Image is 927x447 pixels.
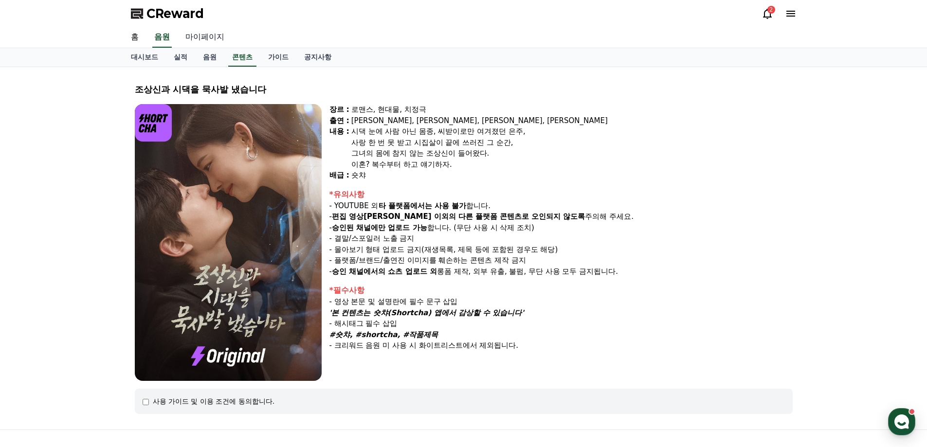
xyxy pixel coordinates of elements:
[329,340,793,351] p: - 크리워드 음원 미 사용 시 화이트리스트에서 제외됩니다.
[135,104,172,142] img: logo
[351,137,793,148] div: 사랑 한 번 못 받고 시집살이 끝에 쓰러진 그 순간,
[329,115,349,126] div: 출연 :
[329,222,793,233] p: - 합니다. (무단 사용 시 삭제 조치)
[195,48,224,67] a: 음원
[123,48,166,67] a: 대시보드
[329,296,793,307] p: - 영상 본문 및 설명란에 필수 문구 삽입
[329,104,349,115] div: 장르 :
[260,48,296,67] a: 가이드
[351,104,793,115] div: 로맨스, 현대물, 치정극
[3,308,64,333] a: 홈
[135,83,793,96] div: 조상신과 시댁을 묵사발 냈습니다
[332,212,456,221] strong: 편집 영상[PERSON_NAME] 이외의
[351,115,793,126] div: [PERSON_NAME], [PERSON_NAME], [PERSON_NAME], [PERSON_NAME]
[152,27,172,48] a: 음원
[153,396,275,406] div: 사용 가이드 및 이용 조건에 동의합니다.
[329,244,793,255] p: - 몰아보기 형태 업로드 금지(재생목록, 제목 등에 포함된 경우도 해당)
[379,201,467,210] strong: 타 플랫폼에서는 사용 불가
[126,308,187,333] a: 설정
[329,211,793,222] p: - 주의해 주세요.
[329,318,793,329] p: - 해시태그 필수 삽입
[166,48,195,67] a: 실적
[329,200,793,212] p: - YOUTUBE 외 합니다.
[351,126,793,137] div: 시댁 눈에 사람 아닌 몸종, 씨받이로만 여겨졌던 은주,
[64,308,126,333] a: 대화
[329,170,349,181] div: 배급 :
[329,189,793,200] div: *유의사항
[89,323,101,331] span: 대화
[228,48,256,67] a: 콘텐츠
[123,27,146,48] a: 홈
[351,170,793,181] div: 숏챠
[178,27,232,48] a: 마이페이지
[296,48,339,67] a: 공지사항
[329,255,793,266] p: - 플랫폼/브랜드/출연진 이미지를 훼손하는 콘텐츠 제작 금지
[351,148,793,159] div: 그녀의 몸에 참지 않는 조상신이 들어왔다.
[329,266,793,277] p: - 롱폼 제작, 외부 유출, 불펌, 무단 사용 모두 금지됩니다.
[329,126,349,170] div: 내용 :
[332,223,427,232] strong: 승인된 채널에만 업로드 가능
[135,104,322,381] img: video
[329,330,438,339] em: #숏챠, #shortcha, #작품제목
[329,285,793,296] div: *필수사항
[131,6,204,21] a: CReward
[329,233,793,244] p: - 결말/스포일러 노출 금지
[146,6,204,21] span: CReward
[351,159,793,170] div: 이혼? 복수부터 하고 얘기하자.
[458,212,585,221] strong: 다른 플랫폼 콘텐츠로 오인되지 않도록
[31,323,36,331] span: 홈
[762,8,773,19] a: 2
[332,267,437,276] strong: 승인 채널에서의 쇼츠 업로드 외
[329,308,524,317] em: '본 컨텐츠는 숏챠(Shortcha) 앱에서 감상할 수 있습니다'
[767,6,775,14] div: 2
[150,323,162,331] span: 설정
